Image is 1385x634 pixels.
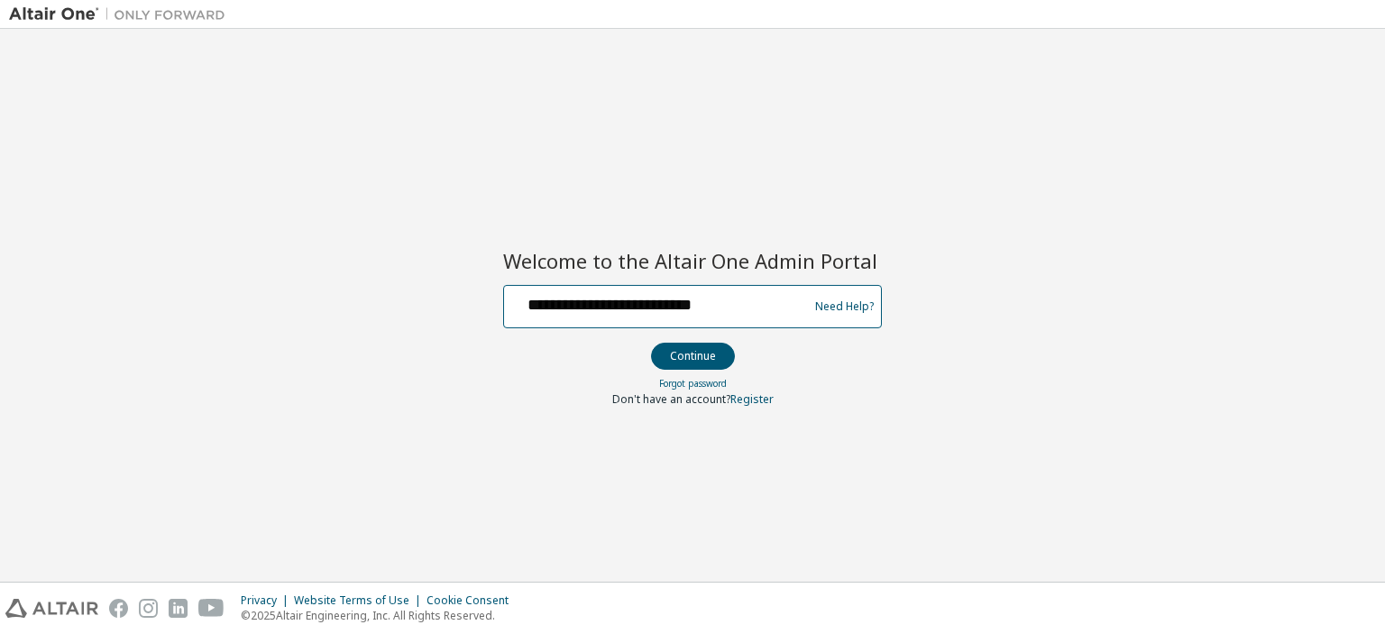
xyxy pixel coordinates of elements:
[651,343,735,370] button: Continue
[241,608,519,623] p: © 2025 Altair Engineering, Inc. All Rights Reserved.
[659,377,727,390] a: Forgot password
[503,248,882,273] h2: Welcome to the Altair One Admin Portal
[198,599,225,618] img: youtube.svg
[730,391,774,407] a: Register
[169,599,188,618] img: linkedin.svg
[109,599,128,618] img: facebook.svg
[612,391,730,407] span: Don't have an account?
[815,306,874,307] a: Need Help?
[139,599,158,618] img: instagram.svg
[9,5,234,23] img: Altair One
[241,593,294,608] div: Privacy
[427,593,519,608] div: Cookie Consent
[294,593,427,608] div: Website Terms of Use
[5,599,98,618] img: altair_logo.svg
